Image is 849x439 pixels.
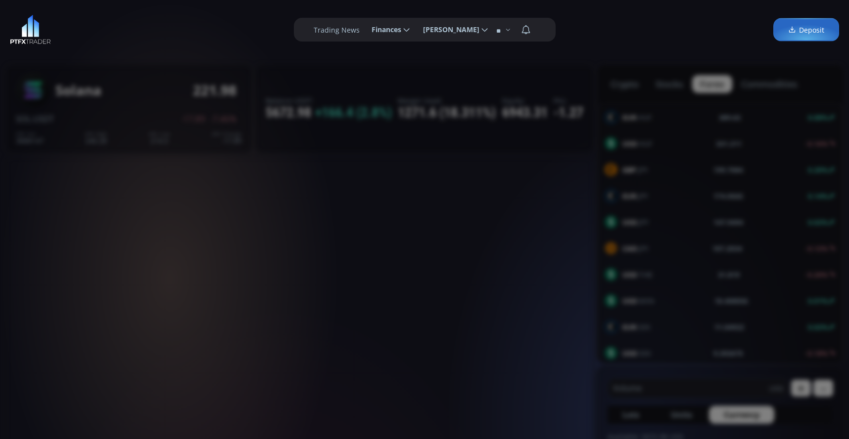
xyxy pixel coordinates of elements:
a: Deposit [773,18,839,42]
img: LOGO [10,15,51,44]
label: Trading News [314,25,360,35]
span: Deposit [788,25,824,35]
span: [PERSON_NAME] [416,20,479,40]
span: Finances [365,20,401,40]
